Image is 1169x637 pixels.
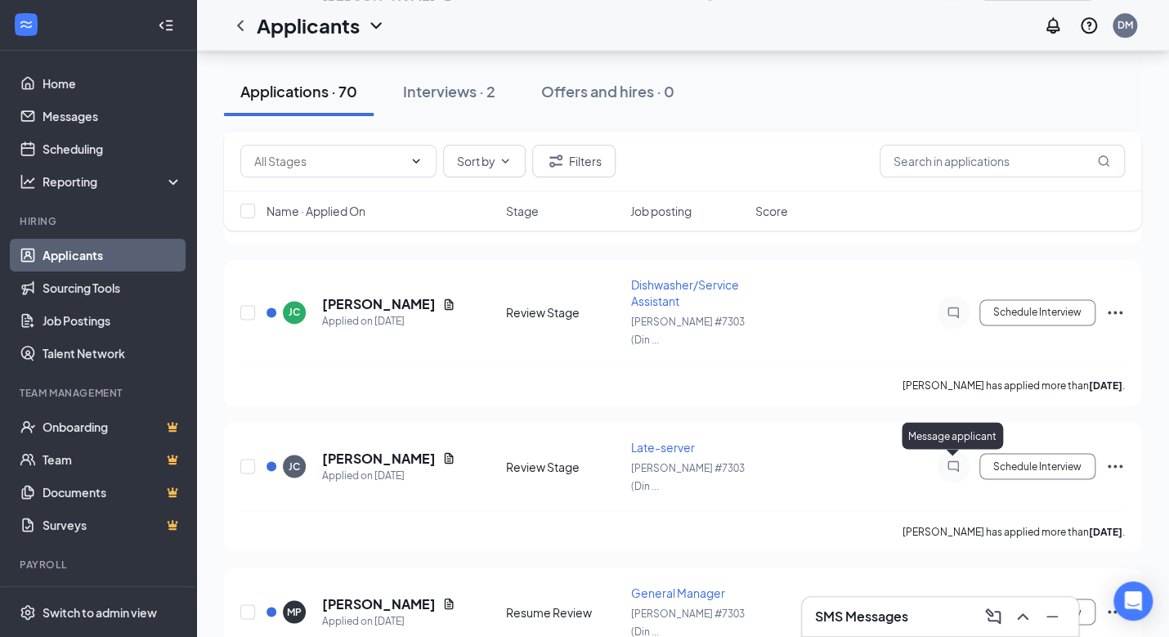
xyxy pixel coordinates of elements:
[631,316,745,346] span: [PERSON_NAME] #7303 (Din ...
[631,277,739,308] span: Dishwasher/Service Assistant
[1010,603,1036,630] button: ChevronUp
[20,386,179,400] div: Team Management
[1039,603,1065,630] button: Minimize
[43,582,182,615] a: PayrollCrown
[43,410,182,443] a: OnboardingCrown
[442,597,455,610] svg: Document
[457,155,495,167] span: Sort by
[1117,18,1133,32] div: DM
[1105,602,1125,621] svg: Ellipses
[1079,16,1099,35] svg: QuestionInfo
[43,132,182,165] a: Scheduling
[1105,303,1125,322] svg: Ellipses
[20,173,36,190] svg: Analysis
[287,604,302,618] div: MP
[1105,456,1125,476] svg: Ellipses
[442,298,455,311] svg: Document
[1089,525,1122,537] b: [DATE]
[755,203,788,219] span: Score
[322,467,455,483] div: Applied on [DATE]
[1113,581,1153,621] div: Open Intercom Messenger
[43,239,182,271] a: Applicants
[979,453,1095,479] button: Schedule Interview
[532,145,616,177] button: Filter Filters
[630,203,692,219] span: Job posting
[43,100,182,132] a: Messages
[20,604,36,621] svg: Settings
[541,81,674,101] div: Offers and hires · 0
[983,607,1003,626] svg: ComposeMessage
[43,173,183,190] div: Reporting
[506,203,539,219] span: Stage
[18,16,34,33] svg: WorkstreamLogo
[546,151,566,171] svg: Filter
[943,460,963,473] svg: ChatInactive
[631,439,695,454] span: Late-server
[903,379,1125,393] p: [PERSON_NAME] has applied more than .
[43,476,182,509] a: DocumentsCrown
[322,449,436,467] h5: [PERSON_NAME]
[1089,379,1122,392] b: [DATE]
[289,305,300,319] div: JC
[980,603,1006,630] button: ComposeMessage
[1043,16,1063,35] svg: Notifications
[266,203,365,219] span: Name · Applied On
[20,214,179,228] div: Hiring
[322,594,436,612] h5: [PERSON_NAME]
[43,67,182,100] a: Home
[43,337,182,370] a: Talent Network
[902,422,1003,449] div: Message applicant
[403,81,495,101] div: Interviews · 2
[322,313,455,330] div: Applied on [DATE]
[1042,607,1062,626] svg: Minimize
[903,524,1125,538] p: [PERSON_NAME] has applied more than .
[943,306,963,319] svg: ChatInactive
[289,459,300,473] div: JC
[257,11,360,39] h1: Applicants
[366,16,386,35] svg: ChevronDown
[499,155,512,168] svg: ChevronDown
[254,152,403,170] input: All Stages
[880,145,1125,177] input: Search in applications
[506,458,621,474] div: Review Stage
[631,585,725,599] span: General Manager
[815,608,908,626] h3: SMS Messages
[979,299,1095,325] button: Schedule Interview
[43,509,182,541] a: SurveysCrown
[631,607,745,637] span: [PERSON_NAME] #7303 (Din ...
[20,558,179,572] div: Payroll
[631,461,745,491] span: [PERSON_NAME] #7303 (Din ...
[322,612,455,629] div: Applied on [DATE]
[43,443,182,476] a: TeamCrown
[158,17,174,34] svg: Collapse
[231,16,250,35] svg: ChevronLeft
[43,604,157,621] div: Switch to admin view
[43,304,182,337] a: Job Postings
[1013,607,1032,626] svg: ChevronUp
[506,603,621,620] div: Resume Review
[506,304,621,321] div: Review Stage
[322,295,436,313] h5: [PERSON_NAME]
[43,271,182,304] a: Sourcing Tools
[442,451,455,464] svg: Document
[443,145,526,177] button: Sort byChevronDown
[1097,155,1110,168] svg: MagnifyingGlass
[240,81,357,101] div: Applications · 70
[410,155,423,168] svg: ChevronDown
